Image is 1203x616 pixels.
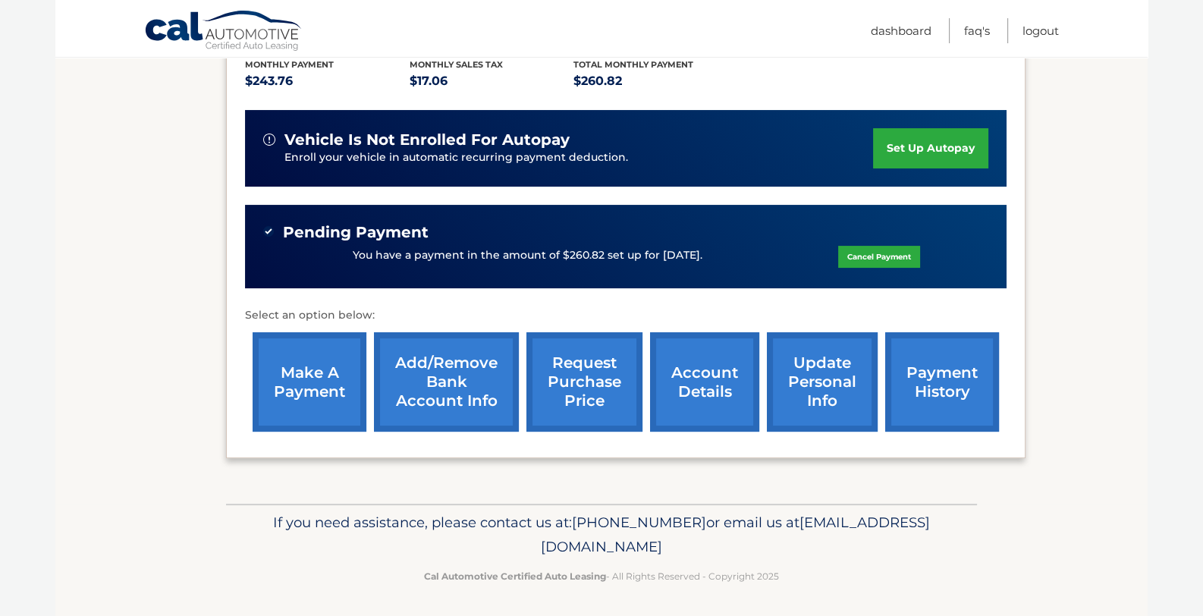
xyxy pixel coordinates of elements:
a: payment history [885,332,999,432]
a: Cal Automotive [144,10,303,54]
a: request purchase price [526,332,642,432]
a: Logout [1022,18,1059,43]
a: make a payment [253,332,366,432]
span: [EMAIL_ADDRESS][DOMAIN_NAME] [541,514,930,555]
a: update personal info [767,332,878,432]
p: $260.82 [573,71,738,92]
p: Enroll your vehicle in automatic recurring payment deduction. [284,149,873,166]
a: set up autopay [873,128,988,168]
img: alert-white.svg [263,134,275,146]
a: account details [650,332,759,432]
strong: Cal Automotive Certified Auto Leasing [424,570,606,582]
a: Cancel Payment [838,246,920,268]
p: Select an option below: [245,306,1007,325]
span: Total Monthly Payment [573,59,693,70]
p: If you need assistance, please contact us at: or email us at [236,511,967,559]
p: $243.76 [245,71,410,92]
a: FAQ's [964,18,990,43]
p: $17.06 [410,71,574,92]
a: Dashboard [871,18,931,43]
span: Pending Payment [283,223,429,242]
span: Monthly sales Tax [410,59,503,70]
img: check-green.svg [263,226,274,237]
span: vehicle is not enrolled for autopay [284,130,570,149]
span: [PHONE_NUMBER] [572,514,706,531]
a: Add/Remove bank account info [374,332,519,432]
p: You have a payment in the amount of $260.82 set up for [DATE]. [353,247,702,264]
span: Monthly Payment [245,59,334,70]
p: - All Rights Reserved - Copyright 2025 [236,568,967,584]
